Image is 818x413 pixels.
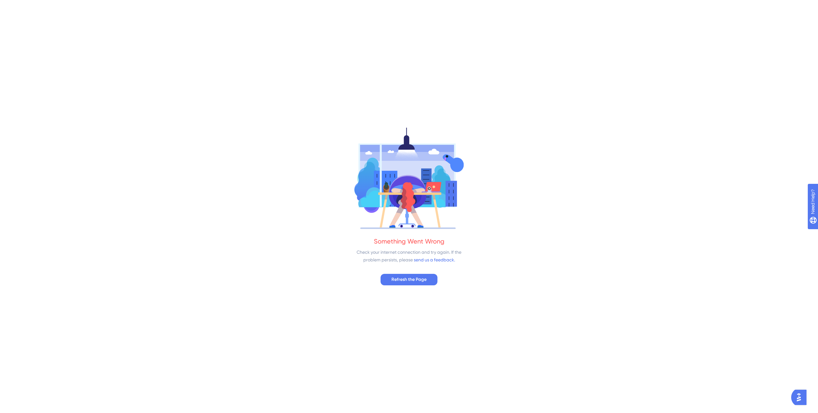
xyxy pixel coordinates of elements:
[353,248,465,264] div: Check your internet connection and try again. If the problem persists, please
[791,388,810,407] iframe: UserGuiding AI Assistant Launcher
[381,274,437,285] button: Refresh the Page
[391,276,427,283] span: Refresh the Page
[15,2,40,9] span: Need Help?
[414,257,455,262] a: send us a feedback.
[374,237,444,246] div: Something Went Wrong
